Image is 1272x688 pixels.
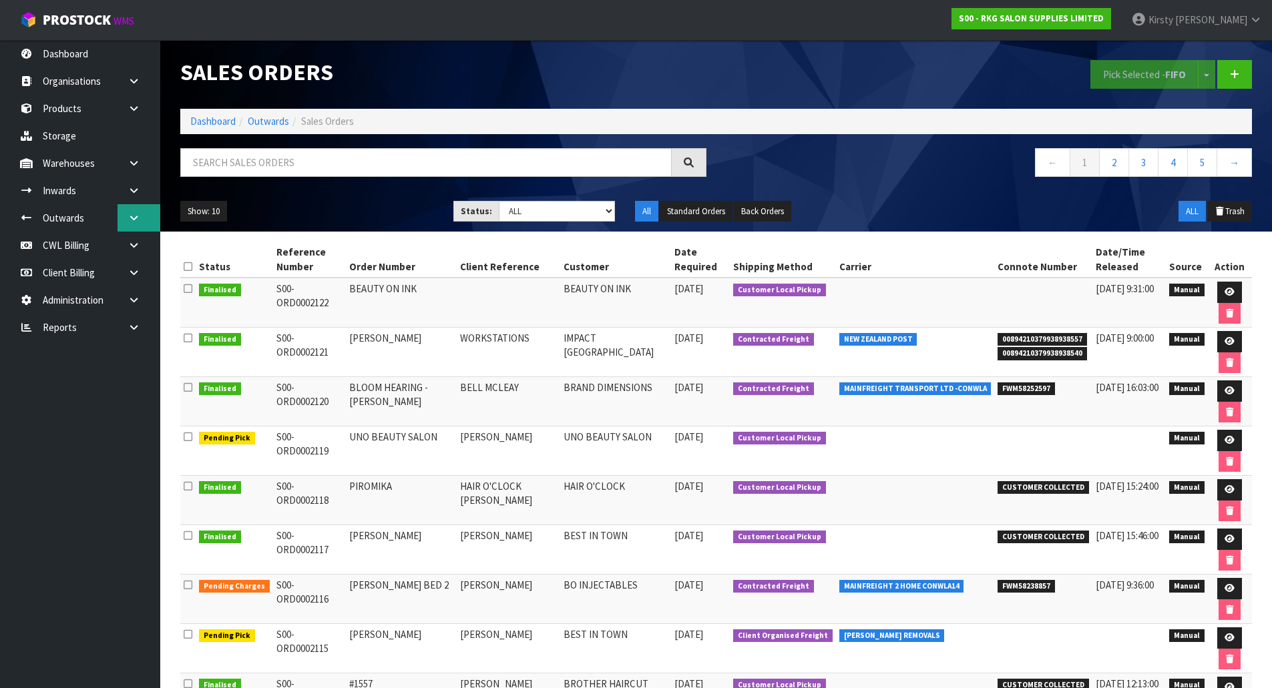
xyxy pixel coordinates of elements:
span: [DATE] 9:00:00 [1096,332,1154,344]
span: NEW ZEALAND POST [839,333,917,346]
td: HAIR O'CLOCK [560,476,671,525]
td: PIROMIKA [346,476,457,525]
td: BEAUTY ON INK [560,278,671,328]
td: [PERSON_NAME] [457,624,561,673]
td: BEST IN TOWN [560,525,671,575]
td: S00-ORD0002121 [273,328,346,377]
th: Action [1208,242,1252,278]
td: S00-ORD0002117 [273,525,346,575]
span: [DATE] [674,282,703,295]
td: HAIR O'CLOCK [PERSON_NAME] [457,476,561,525]
span: Manual [1169,531,1205,544]
th: Source [1166,242,1208,278]
span: [DATE] 15:24:00 [1096,480,1158,492]
span: [DATE] [674,480,703,492]
span: Pending Charges [199,580,270,593]
td: BO INJECTABLES [560,575,671,624]
span: Kirsty [1148,13,1173,26]
td: WORKSTATIONS [457,328,561,377]
td: [PERSON_NAME] [457,426,561,476]
span: Manual [1169,432,1205,445]
td: S00-ORD0002116 [273,575,346,624]
td: [PERSON_NAME] [346,624,457,673]
a: 5 [1187,148,1217,177]
span: Manual [1169,629,1205,643]
span: FWM58252597 [998,382,1055,396]
a: Dashboard [190,115,236,127]
span: Contracted Freight [733,382,814,396]
td: BRAND DIMENSIONS [560,377,671,426]
span: ProStock [43,11,111,29]
span: [PERSON_NAME] [1175,13,1247,26]
th: Status [196,242,273,278]
button: Standard Orders [660,201,732,222]
td: [PERSON_NAME] BED 2 [346,575,457,624]
span: Manual [1169,284,1205,297]
button: Show: 10 [180,201,227,222]
span: [DATE] [674,529,703,542]
a: 4 [1158,148,1188,177]
span: MAINFREIGHT 2 HOME CONWLA14 [839,580,964,593]
td: S00-ORD0002119 [273,426,346,476]
span: Pending Pick [199,629,255,643]
button: Trash [1207,201,1252,222]
span: [DATE] [674,332,703,344]
td: BEAUTY ON INK [346,278,457,328]
a: Outwards [248,115,289,127]
span: Finalised [199,333,241,346]
th: Date/Time Released [1092,242,1166,278]
a: → [1217,148,1252,177]
span: CUSTOMER COLLECTED [998,481,1089,494]
button: All [635,201,658,222]
span: Manual [1169,580,1205,593]
span: Finalised [199,481,241,494]
span: [DATE] [674,430,703,443]
span: [DATE] [674,628,703,641]
span: FWM58238857 [998,580,1055,593]
td: UNO BEAUTY SALON [346,426,457,476]
th: Date Required [671,242,730,278]
span: Client Organised Freight [733,629,833,643]
span: Customer Local Pickup [733,432,826,445]
span: [DATE] 9:31:00 [1096,282,1154,295]
span: Customer Local Pickup [733,531,826,544]
span: 00894210379938938540 [998,347,1087,360]
button: ALL [1179,201,1206,222]
span: Customer Local Pickup [733,481,826,494]
span: Contracted Freight [733,333,814,346]
td: S00-ORD0002120 [273,377,346,426]
span: Pending Pick [199,432,255,445]
small: WMS [114,15,134,27]
span: [DATE] 15:46:00 [1096,529,1158,542]
span: Manual [1169,481,1205,494]
th: Connote Number [994,242,1092,278]
td: S00-ORD0002115 [273,624,346,673]
th: Customer [560,242,671,278]
td: S00-ORD0002122 [273,278,346,328]
span: Finalised [199,531,241,544]
strong: FIFO [1165,68,1186,81]
span: Manual [1169,382,1205,396]
span: Sales Orders [301,115,354,127]
span: Manual [1169,333,1205,346]
td: [PERSON_NAME] [457,575,561,624]
span: 00894210379938938557 [998,333,1087,346]
td: BLOOM HEARING - [PERSON_NAME] [346,377,457,426]
button: Back Orders [734,201,791,222]
span: [DATE] 16:03:00 [1096,381,1158,394]
span: [DATE] 9:36:00 [1096,579,1154,591]
td: [PERSON_NAME] [346,525,457,575]
span: Customer Local Pickup [733,284,826,297]
th: Client Reference [457,242,561,278]
a: S00 - RKG SALON SUPPLIES LIMITED [951,8,1111,29]
span: [DATE] [674,579,703,591]
a: 3 [1128,148,1158,177]
th: Order Number [346,242,457,278]
td: [PERSON_NAME] [346,328,457,377]
td: IMPACT [GEOGRAPHIC_DATA] [560,328,671,377]
img: cube-alt.png [20,11,37,28]
span: Contracted Freight [733,580,814,593]
nav: Page navigation [726,148,1253,181]
strong: S00 - RKG SALON SUPPLIES LIMITED [959,13,1104,24]
span: CUSTOMER COLLECTED [998,531,1089,544]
